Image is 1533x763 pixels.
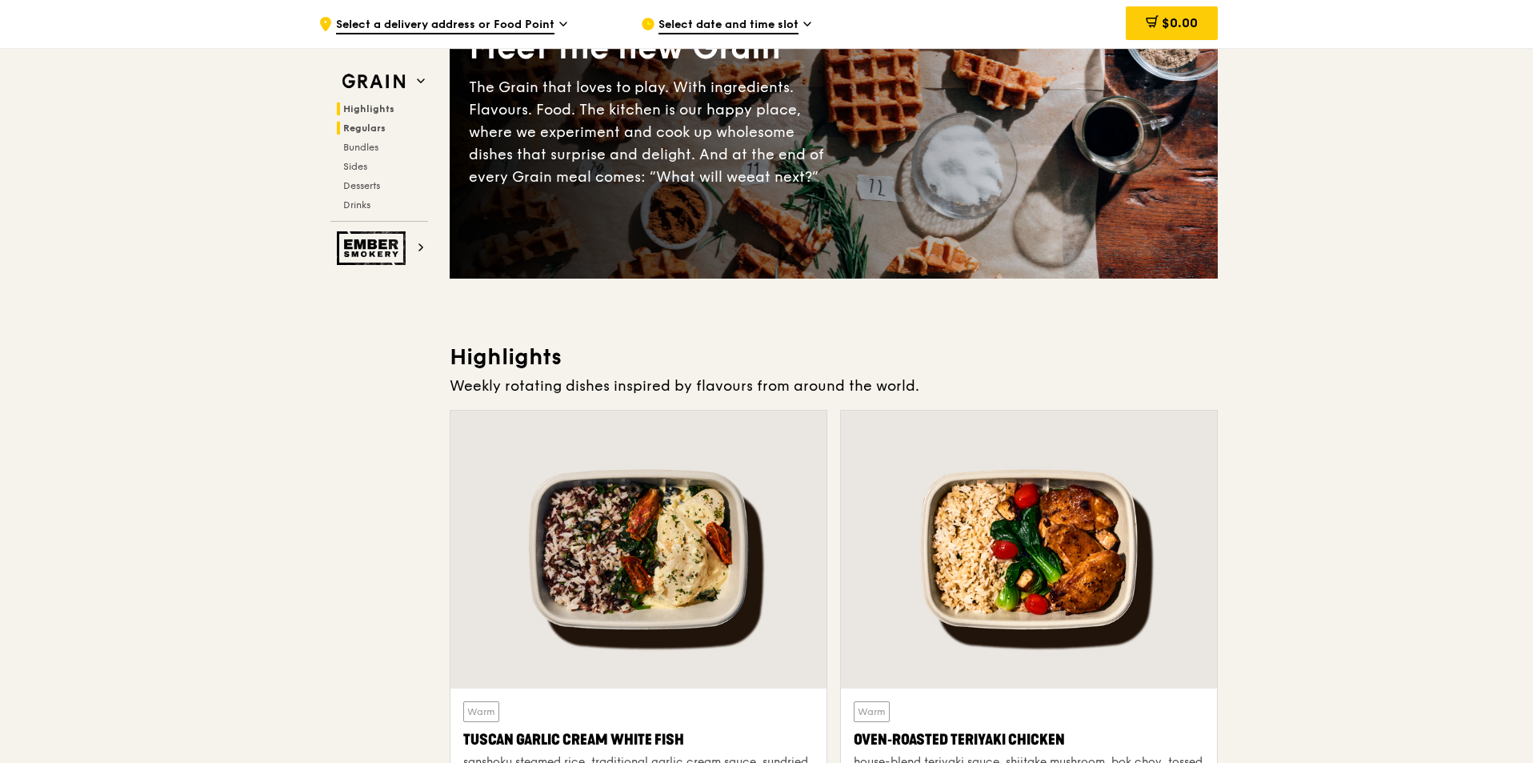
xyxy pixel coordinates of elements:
div: Meet the new Grain [469,26,834,70]
div: Warm [854,701,890,722]
div: Tuscan Garlic Cream White Fish [463,729,814,751]
span: Desserts [343,180,380,191]
span: Bundles [343,142,378,153]
h3: Highlights [450,343,1218,371]
img: Ember Smokery web logo [337,231,410,265]
div: Oven‑Roasted Teriyaki Chicken [854,729,1204,751]
span: Select date and time slot [658,17,799,34]
span: Highlights [343,103,394,114]
span: Sides [343,161,367,172]
span: eat next?” [746,168,819,186]
span: $0.00 [1162,15,1198,30]
div: Warm [463,701,499,722]
div: The Grain that loves to play. With ingredients. Flavours. Food. The kitchen is our happy place, w... [469,76,834,188]
span: Regulars [343,122,386,134]
span: Drinks [343,199,370,211]
div: Weekly rotating dishes inspired by flavours from around the world. [450,375,1218,397]
img: Grain web logo [337,67,410,96]
span: Select a delivery address or Food Point [336,17,554,34]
